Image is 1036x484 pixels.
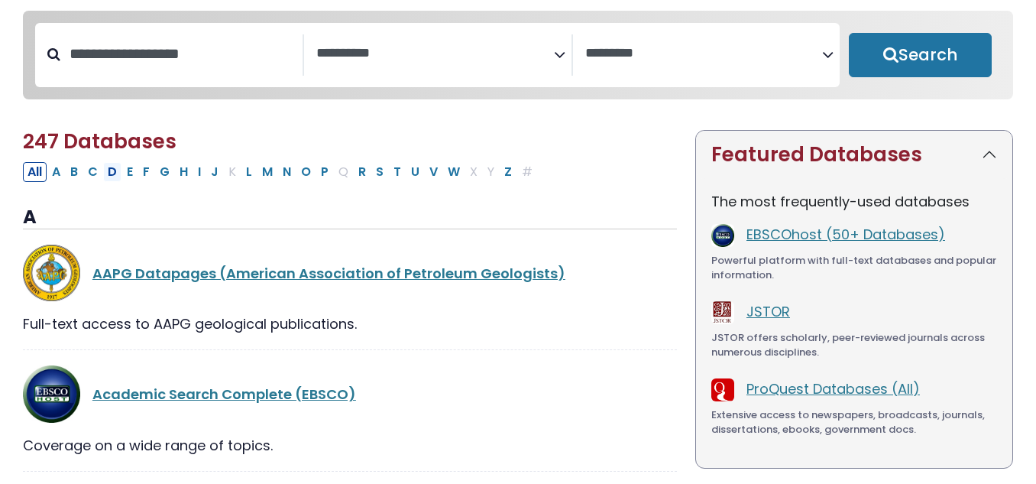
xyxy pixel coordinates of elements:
[746,302,790,321] a: JSTOR
[60,41,303,67] input: Search database by title or keyword
[257,162,277,182] button: Filter Results M
[23,313,677,334] div: Full-text access to AAPG geological publications.
[585,46,823,62] textarea: Search
[696,131,1012,179] button: Featured Databases
[849,33,992,77] button: Submit for Search Results
[138,162,154,182] button: Filter Results F
[371,162,388,182] button: Filter Results S
[746,225,945,244] a: EBSCOhost (50+ Databases)
[425,162,442,182] button: Filter Results V
[711,253,997,283] div: Powerful platform with full-text databases and popular information.
[83,162,102,182] button: Filter Results C
[241,162,257,182] button: Filter Results L
[23,435,677,456] div: Coverage on a wide range of topics.
[389,162,406,182] button: Filter Results T
[122,162,138,182] button: Filter Results E
[500,162,516,182] button: Filter Results Z
[711,408,997,437] div: Extensive access to newspapers, broadcasts, journals, dissertations, ebooks, government docs.
[23,161,539,180] div: Alpha-list to filter by first letter of database name
[23,162,47,182] button: All
[47,162,65,182] button: Filter Results A
[711,330,997,360] div: JSTOR offers scholarly, peer-reviewed journals across numerous disciplines.
[103,162,121,182] button: Filter Results D
[746,379,920,398] a: ProQuest Databases (All)
[354,162,371,182] button: Filter Results R
[23,11,1013,99] nav: Search filters
[296,162,316,182] button: Filter Results O
[175,162,193,182] button: Filter Results H
[66,162,83,182] button: Filter Results B
[155,162,174,182] button: Filter Results G
[23,206,677,229] h3: A
[92,264,565,283] a: AAPG Datapages (American Association of Petroleum Geologists)
[711,191,997,212] p: The most frequently-used databases
[23,128,176,155] span: 247 Databases
[193,162,206,182] button: Filter Results I
[443,162,465,182] button: Filter Results W
[406,162,424,182] button: Filter Results U
[316,162,333,182] button: Filter Results P
[92,385,356,404] a: Academic Search Complete (EBSCO)
[206,162,223,182] button: Filter Results J
[278,162,296,182] button: Filter Results N
[316,46,554,62] textarea: Search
